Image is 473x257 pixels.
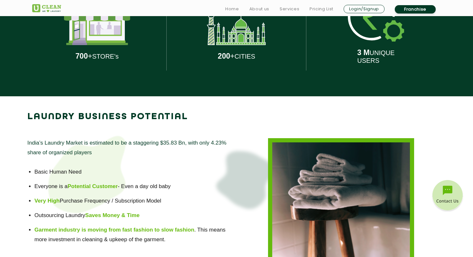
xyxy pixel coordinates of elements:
[431,180,464,212] img: contact-btn
[395,5,436,14] a: Franchise
[310,5,333,13] a: Pricing List
[76,52,88,60] b: 700
[344,5,385,13] a: Login/Signup
[34,198,60,204] b: Very High
[218,52,230,60] b: 200
[225,5,239,13] a: Home
[34,211,229,220] li: Outsourcing Laundry
[32,4,61,12] img: UClean Laundry and Dry Cleaning
[249,5,269,13] a: About us
[357,48,394,64] p: UNIQUE USERS
[85,212,140,218] b: Saves Money & Time
[34,182,229,191] li: Everyone is a - Even a day old baby
[27,109,188,125] p: LAUNDRY BUSINESS POTENTIAL
[34,196,229,206] li: Purchase Frequency / Subscription Model
[34,227,194,233] b: Garment industry is moving from fast fashion to slow fashion
[27,138,236,157] p: India’s Laundry Market is estimated to be a staggering $35.83 Bn, with only 4.23% share of organi...
[34,225,229,244] li: . This means more investment in cleaning & upkeep of the garment.
[280,5,299,13] a: Services
[76,52,92,60] span: +
[76,52,119,61] p: STORE's
[218,52,235,60] span: +
[357,48,369,57] b: 3 M
[218,52,255,61] p: CITIES
[34,167,229,177] li: Basic Human Need
[68,183,118,189] b: Potential Customer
